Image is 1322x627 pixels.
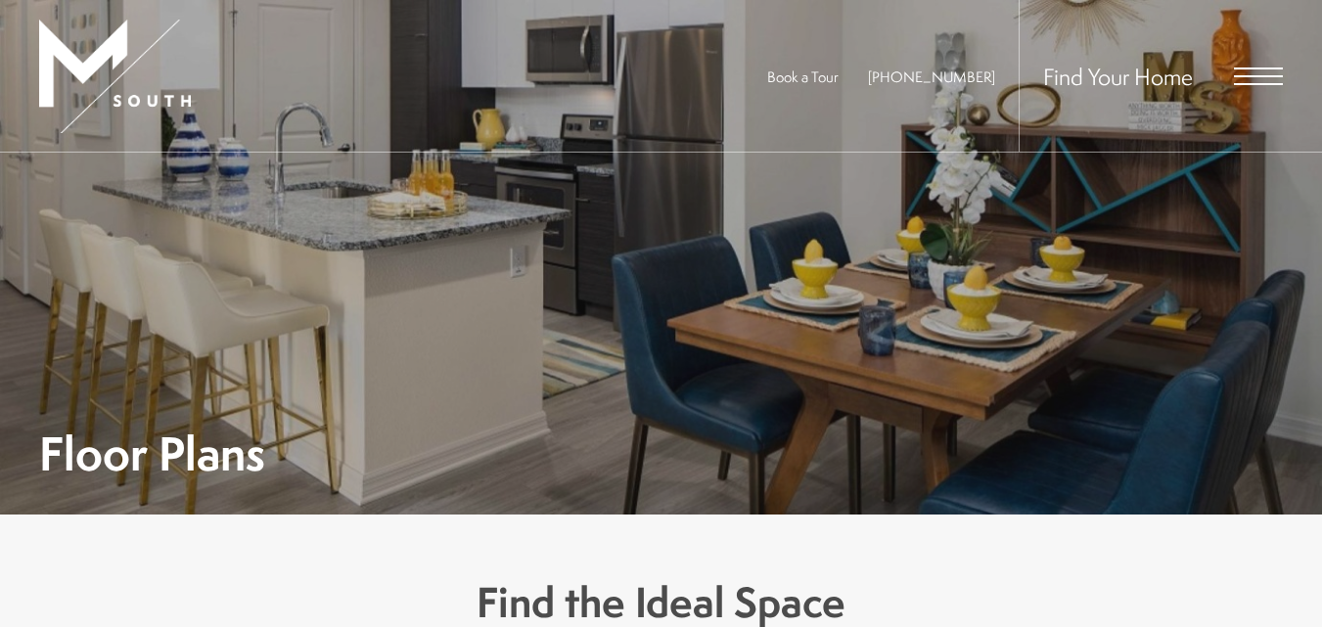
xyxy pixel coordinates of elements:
a: Find Your Home [1043,61,1193,92]
button: Open Menu [1234,67,1283,85]
a: Book a Tour [767,67,839,87]
h1: Floor Plans [39,431,265,475]
span: [PHONE_NUMBER] [868,67,995,87]
a: Call Us at 813-570-8014 [868,67,995,87]
img: MSouth [39,20,191,133]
